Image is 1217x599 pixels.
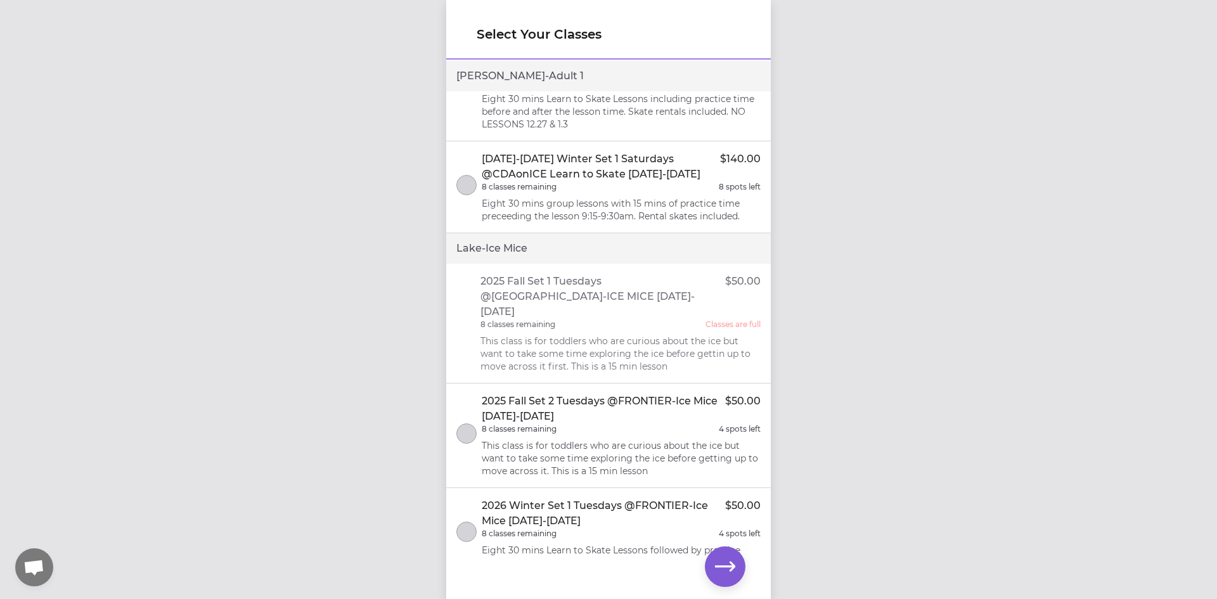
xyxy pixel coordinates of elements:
p: 8 classes remaining [482,182,557,192]
p: 4 spots left [719,529,761,539]
p: 8 spots left [719,182,761,192]
p: 2025 Fall Set 1 Tuesdays @[GEOGRAPHIC_DATA]-ICE MICE [DATE]-[DATE] [480,274,726,319]
p: Classes are full [705,319,761,330]
div: Lake - Ice Mice [446,233,771,264]
p: $50.00 [725,394,761,424]
p: This class is for toddlers who are curious about the ice but want to take some time exploring the... [482,439,761,477]
p: [DATE]-[DATE] Winter Set 1 Saturdays @CDAonICE Learn to Skate [DATE]-[DATE] [482,151,720,182]
p: Eight 30 mins Learn to Skate Lessons including practice time before and after the lesson time. Sk... [482,93,761,131]
p: 2025 Fall Set 2 Tuesdays @FRONTIER-Ice Mice [DATE]-[DATE] [482,394,725,424]
button: select class [456,522,477,542]
h1: Select Your Classes [477,25,740,43]
div: [PERSON_NAME] - Adult 1 [446,61,771,91]
p: $50.00 [725,274,761,319]
p: 8 classes remaining [480,319,555,330]
a: Open chat [15,548,53,586]
p: 8 classes remaining [482,529,557,539]
p: 2026 Winter Set 1 Tuesdays @FRONTIER-Ice Mice [DATE]-[DATE] [482,498,725,529]
p: 4 spots left [719,424,761,434]
p: This class is for toddlers who are curious about the ice but want to take some time exploring the... [480,335,761,373]
button: select class [456,175,477,195]
p: $140.00 [720,151,761,182]
p: 8 classes remaining [482,424,557,434]
p: Eight 30 mins group lessons with 15 mins of practice time preceeding the lesson 9:15-9:30am. Rent... [482,197,761,222]
button: select class [456,423,477,444]
p: Eight 30 mins Learn to Skate Lessons followed by practice time on the 5:45pm public session. Skat... [482,544,761,569]
p: $50.00 [725,498,761,529]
